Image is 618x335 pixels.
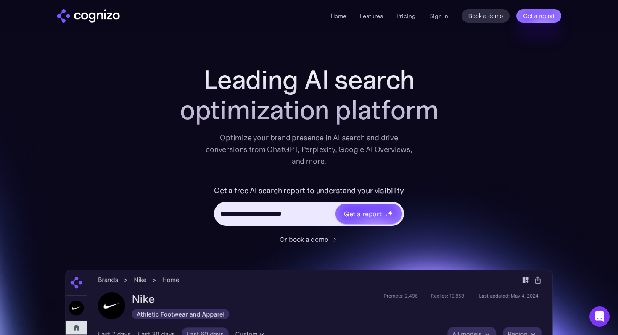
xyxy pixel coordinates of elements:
img: star [386,211,387,212]
a: Home [331,12,346,20]
a: Or book a demo [280,234,338,244]
label: Get a free AI search report to understand your visibility [214,184,404,197]
a: Features [360,12,383,20]
div: Get a report [344,209,382,219]
div: Or book a demo [280,234,328,244]
img: star [386,214,388,217]
a: Get a report [516,9,561,23]
div: Optimize your brand presence in AI search and drive conversions from ChatGPT, Perplexity, Google ... [206,132,412,167]
form: Hero URL Input Form [214,184,404,230]
a: Sign in [429,11,448,21]
a: Book a demo [462,9,510,23]
img: cognizo logo [57,9,120,23]
h1: Leading AI search optimization platform [141,65,477,125]
img: star [388,210,393,216]
a: home [57,9,120,23]
a: Get a reportstarstarstar [335,203,403,225]
a: Pricing [396,12,416,20]
div: Open Intercom Messenger [589,306,610,327]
